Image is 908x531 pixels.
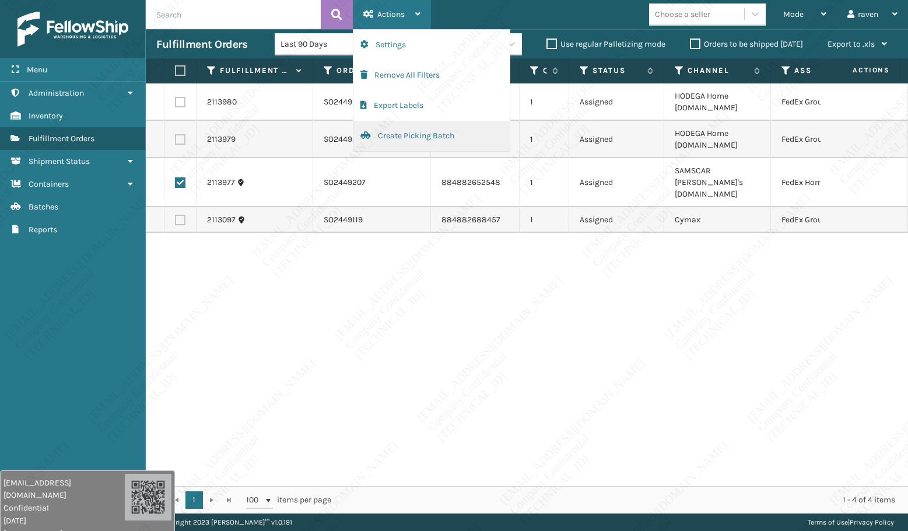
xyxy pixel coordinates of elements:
[313,121,431,158] td: SO2449208
[207,134,236,145] a: 2113979
[569,121,664,158] td: Assigned
[29,111,63,121] span: Inventory
[160,513,292,531] p: Copyright 2023 [PERSON_NAME]™ v 1.0.191
[808,518,848,526] a: Terms of Use
[17,12,128,47] img: logo
[185,491,203,509] a: 1
[29,225,57,235] span: Reports
[220,65,290,76] label: Fulfillment Order Id
[246,491,331,509] span: items per page
[664,158,771,207] td: SAMSCAR [PERSON_NAME]'s [DOMAIN_NAME]
[808,513,894,531] div: |
[207,177,235,188] a: 2113977
[441,177,500,187] a: 884882652548
[655,8,710,20] div: Choose a seller
[664,83,771,121] td: HODEGA Home [DOMAIN_NAME]
[520,121,569,158] td: 1
[441,215,500,225] a: 884882688457
[771,83,882,121] td: FedEx Ground
[690,39,803,49] label: Orders to be shipped [DATE]
[353,121,510,151] button: Create Picking Batch
[207,214,236,226] a: 2113097
[569,158,664,207] td: Assigned
[348,494,895,506] div: 1 - 4 of 4 items
[520,158,569,207] td: 1
[353,30,510,60] button: Settings
[569,207,664,233] td: Assigned
[543,65,546,76] label: Quantity
[593,65,641,76] label: Status
[29,156,90,166] span: Shipment Status
[29,88,84,98] span: Administration
[353,60,510,90] button: Remove All Filters
[816,61,897,80] span: Actions
[688,65,748,76] label: Channel
[336,65,408,76] label: Order Number
[29,179,69,189] span: Containers
[3,515,125,527] span: [DATE]
[850,518,894,526] a: Privacy Policy
[771,207,882,233] td: FedEx Ground
[520,83,569,121] td: 1
[3,502,125,514] span: Confidential
[771,121,882,158] td: FedEx Ground
[828,39,875,49] span: Export to .xls
[353,90,510,121] button: Export Labels
[29,134,94,144] span: Fulfillment Orders
[313,207,431,233] td: SO2449119
[313,158,431,207] td: SO2449207
[377,9,405,19] span: Actions
[207,96,237,108] a: 2113980
[520,207,569,233] td: 1
[27,65,47,75] span: Menu
[664,207,771,233] td: Cymax
[3,477,125,501] span: [EMAIL_ADDRESS][DOMAIN_NAME]
[771,158,882,207] td: FedEx Home Delivery
[246,494,264,506] span: 100
[546,39,665,49] label: Use regular Palletizing mode
[281,38,371,50] div: Last 90 Days
[794,65,860,76] label: Assigned Carrier Service
[29,202,58,212] span: Batches
[156,37,247,51] h3: Fulfillment Orders
[313,83,431,121] td: SO2449208
[569,83,664,121] td: Assigned
[664,121,771,158] td: HODEGA Home [DOMAIN_NAME]
[783,9,804,19] span: Mode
